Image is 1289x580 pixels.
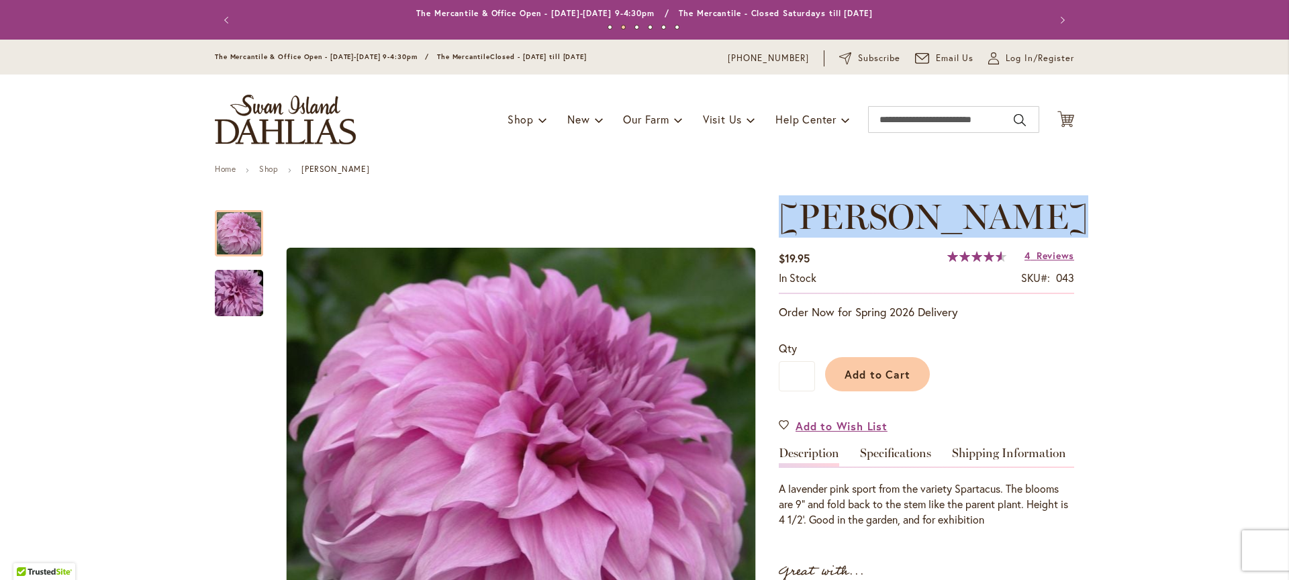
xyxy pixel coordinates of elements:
[567,112,589,126] span: New
[779,447,1074,528] div: Detailed Product Info
[779,195,1088,238] span: [PERSON_NAME]
[508,112,534,126] span: Shop
[936,52,974,65] span: Email Us
[215,7,242,34] button: Previous
[215,197,277,256] div: Vassio Meggos
[779,418,888,434] a: Add to Wish List
[301,164,369,174] strong: [PERSON_NAME]
[608,25,612,30] button: 1 of 6
[779,447,839,467] a: Description
[988,52,1074,65] a: Log In/Register
[1024,249,1074,262] a: 4 Reviews
[621,25,626,30] button: 2 of 6
[490,52,587,61] span: Closed - [DATE] till [DATE]
[779,251,810,265] span: $19.95
[661,25,666,30] button: 5 of 6
[796,418,888,434] span: Add to Wish List
[1024,249,1031,262] span: 4
[947,251,1006,262] div: 92%
[648,25,653,30] button: 4 of 6
[215,256,263,316] div: Vassio Meggos
[215,52,490,61] span: The Mercantile & Office Open - [DATE]-[DATE] 9-4:30pm / The Mercantile
[1037,249,1074,262] span: Reviews
[259,164,278,174] a: Shop
[1006,52,1074,65] span: Log In/Register
[675,25,679,30] button: 6 of 6
[215,164,236,174] a: Home
[779,271,816,286] div: Availability
[779,304,1074,320] p: Order Now for Spring 2026 Delivery
[860,447,931,467] a: Specifications
[845,367,911,381] span: Add to Cart
[416,8,873,18] a: The Mercantile & Office Open - [DATE]-[DATE] 9-4:30pm / The Mercantile - Closed Saturdays till [D...
[728,52,809,65] a: [PHONE_NUMBER]
[703,112,742,126] span: Visit Us
[1047,7,1074,34] button: Next
[623,112,669,126] span: Our Farm
[215,95,356,144] a: store logo
[775,112,837,126] span: Help Center
[839,52,900,65] a: Subscribe
[825,357,930,391] button: Add to Cart
[779,271,816,285] span: In stock
[952,447,1066,467] a: Shipping Information
[779,481,1074,528] div: A lavender pink sport from the variety Spartacus. The blooms are 9" and fold back to the stem lik...
[10,532,48,570] iframe: Launch Accessibility Center
[191,261,287,326] img: Vassio Meggos
[858,52,900,65] span: Subscribe
[1021,271,1050,285] strong: SKU
[915,52,974,65] a: Email Us
[779,341,797,355] span: Qty
[634,25,639,30] button: 3 of 6
[1056,271,1074,286] div: 043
